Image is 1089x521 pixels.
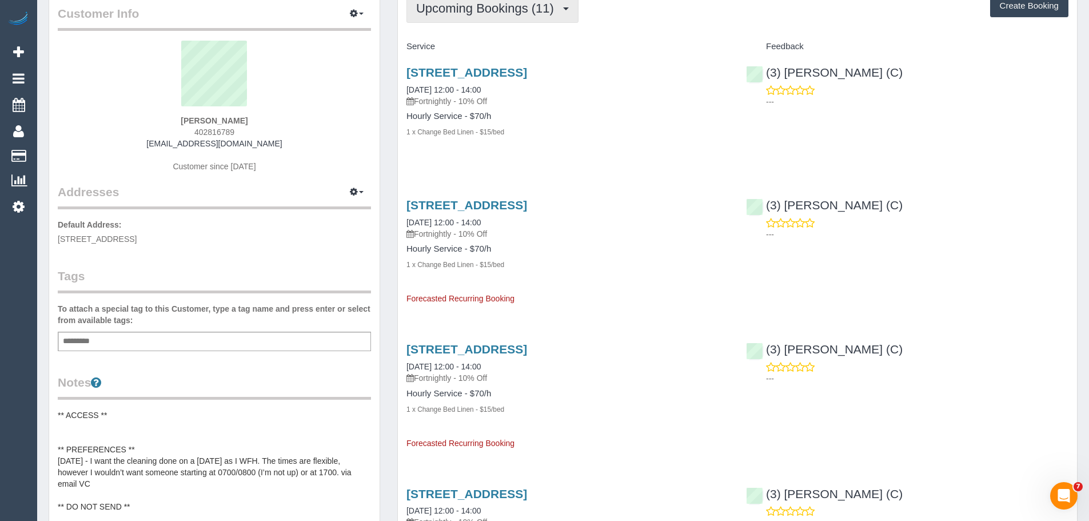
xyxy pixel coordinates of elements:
p: Fortnightly - 10% Off [406,228,729,240]
p: --- [766,96,1068,108]
h4: Feedback [746,42,1068,51]
a: [STREET_ADDRESS] [406,198,527,212]
a: (3) [PERSON_NAME] (C) [746,198,903,212]
p: Fortnightly - 10% Off [406,372,729,384]
span: Forecasted Recurring Booking [406,294,514,303]
span: [STREET_ADDRESS] [58,234,137,244]
span: Upcoming Bookings (11) [416,1,560,15]
h4: Hourly Service - $70/h [406,112,729,121]
span: Forecasted Recurring Booking [406,439,514,448]
a: (3) [PERSON_NAME] (C) [746,343,903,356]
h4: Hourly Service - $70/h [406,389,729,399]
label: Default Address: [58,219,122,230]
img: Automaid Logo [7,11,30,27]
a: [DATE] 12:00 - 14:00 [406,218,481,227]
legend: Tags [58,268,371,293]
a: (3) [PERSON_NAME] (C) [746,487,903,500]
a: (3) [PERSON_NAME] (C) [746,66,903,79]
iframe: Intercom live chat [1050,482,1078,510]
a: [DATE] 12:00 - 14:00 [406,362,481,371]
label: To attach a special tag to this Customer, type a tag name and press enter or select from availabl... [58,303,371,326]
span: Customer since [DATE] [173,162,256,171]
small: 1 x Change Bed Linen - $15/bed [406,405,504,413]
p: Fortnightly - 10% Off [406,96,729,107]
a: [EMAIL_ADDRESS][DOMAIN_NAME] [146,139,282,148]
a: [STREET_ADDRESS] [406,343,527,356]
a: [STREET_ADDRESS] [406,487,527,500]
span: 402816789 [194,128,234,137]
legend: Customer Info [58,5,371,31]
h4: Hourly Service - $70/h [406,244,729,254]
strong: [PERSON_NAME] [181,116,248,125]
p: --- [766,229,1068,240]
small: 1 x Change Bed Linen - $15/bed [406,261,504,269]
legend: Notes [58,374,371,400]
h4: Service [406,42,729,51]
a: [DATE] 12:00 - 14:00 [406,506,481,515]
a: [DATE] 12:00 - 14:00 [406,85,481,94]
small: 1 x Change Bed Linen - $15/bed [406,128,504,136]
span: 7 [1074,482,1083,491]
p: --- [766,373,1068,384]
a: [STREET_ADDRESS] [406,66,527,79]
